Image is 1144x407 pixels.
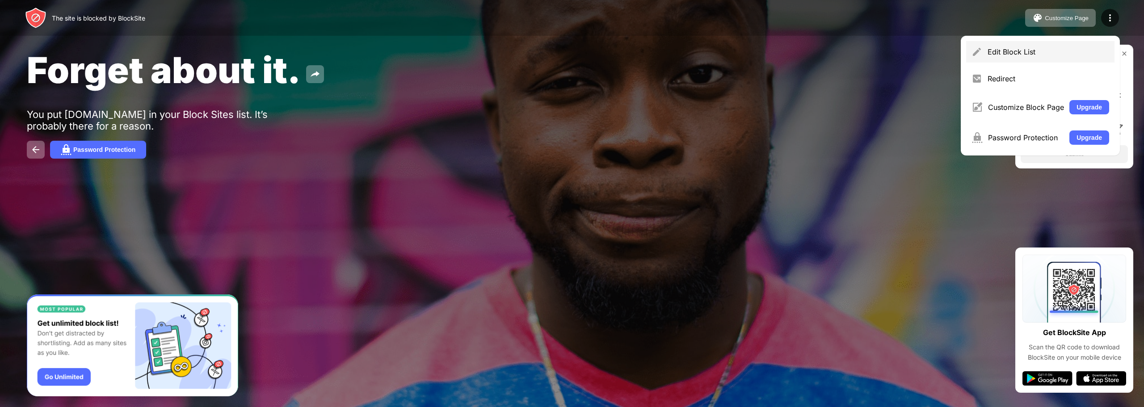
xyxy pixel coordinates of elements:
[61,144,71,155] img: password.svg
[972,46,982,57] img: menu-pencil.svg
[972,102,983,113] img: menu-customize.svg
[30,144,41,155] img: back.svg
[972,132,983,143] img: menu-password.svg
[1069,130,1109,145] button: Upgrade
[988,74,1109,83] div: Redirect
[1022,255,1126,323] img: qrcode.svg
[988,47,1109,56] div: Edit Block List
[1105,13,1115,23] img: menu-icon.svg
[27,109,303,132] div: You put [DOMAIN_NAME] in your Block Sites list. It’s probably there for a reason.
[988,133,1064,142] div: Password Protection
[1032,13,1043,23] img: pallet.svg
[27,48,301,92] span: Forget about it.
[1025,9,1096,27] button: Customize Page
[50,141,146,159] button: Password Protection
[310,69,320,80] img: share.svg
[1045,15,1089,21] div: Customize Page
[27,294,238,397] iframe: Banner
[1022,371,1072,386] img: google-play.svg
[988,103,1064,112] div: Customize Block Page
[1069,100,1109,114] button: Upgrade
[73,146,135,153] div: Password Protection
[52,14,145,22] div: The site is blocked by BlockSite
[1043,326,1106,339] div: Get BlockSite App
[1022,342,1126,362] div: Scan the QR code to download BlockSite on your mobile device
[1076,371,1126,386] img: app-store.svg
[25,7,46,29] img: header-logo.svg
[972,73,982,84] img: menu-redirect.svg
[1121,50,1128,57] img: rate-us-close.svg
